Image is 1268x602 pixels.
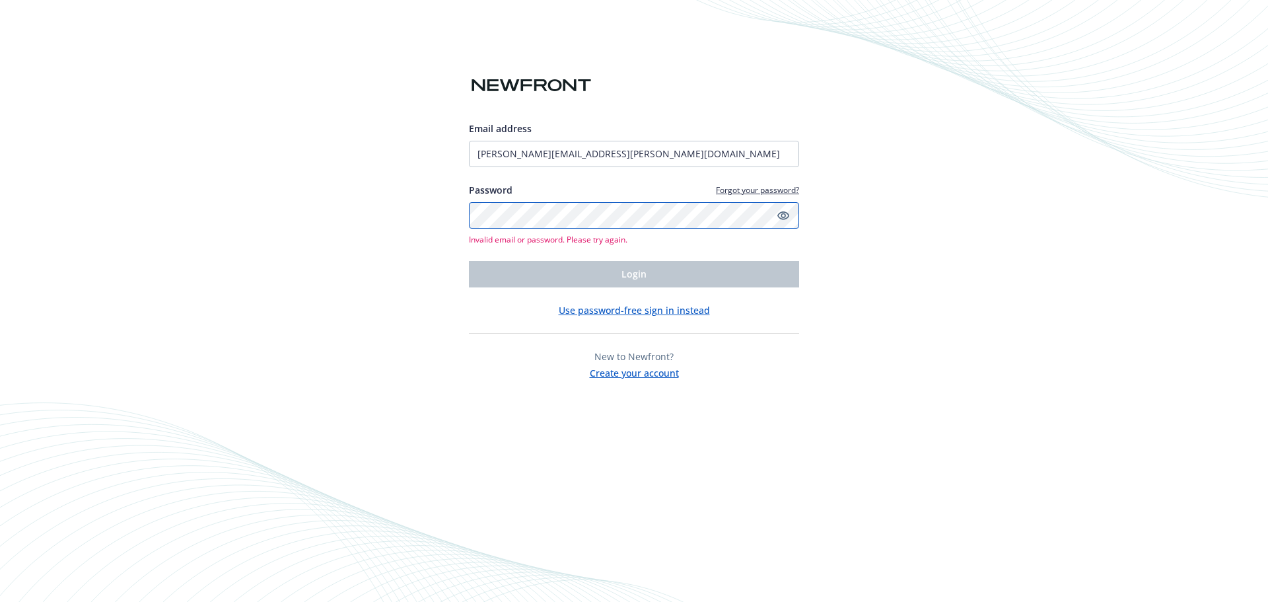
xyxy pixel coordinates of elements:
[469,74,594,97] img: Newfront logo
[594,350,674,363] span: New to Newfront?
[469,202,799,229] input: Enter your password
[469,183,512,197] label: Password
[469,141,799,167] input: Enter your email
[469,261,799,287] button: Login
[621,268,647,280] span: Login
[775,207,791,223] a: Show password
[559,303,710,317] button: Use password-free sign in instead
[469,234,799,245] span: Invalid email or password. Please try again.
[469,122,532,135] span: Email address
[716,184,799,196] a: Forgot your password?
[590,363,679,380] button: Create your account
